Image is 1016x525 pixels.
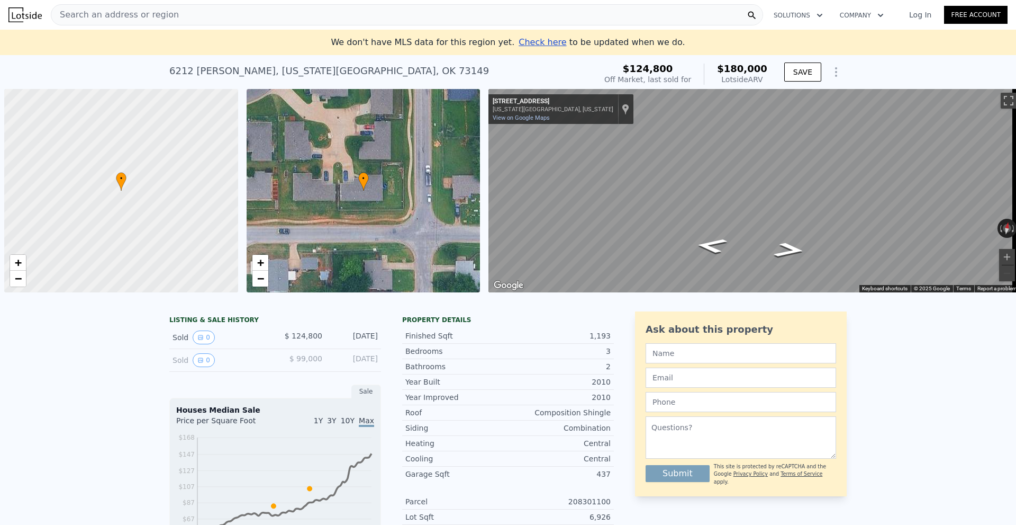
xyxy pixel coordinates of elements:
div: Property details [402,316,614,324]
div: Sale [351,385,381,398]
button: Show Options [825,61,847,83]
a: Show location on map [622,103,629,115]
div: 2 [508,361,611,372]
div: Ask about this property [646,322,836,337]
tspan: $87 [183,499,195,506]
a: Zoom in [252,255,268,271]
span: $ 99,000 [289,354,322,363]
path: Go East, SE 62nd St [760,239,819,262]
span: + [15,256,22,269]
div: Finished Sqft [405,331,508,341]
span: $ 124,800 [285,332,322,340]
input: Email [646,368,836,388]
span: © 2025 Google [914,286,950,291]
span: − [15,272,22,285]
span: $124,800 [623,63,673,74]
div: Lotside ARV [717,74,767,85]
a: Free Account [944,6,1008,24]
span: 10Y [341,416,355,425]
button: Rotate counterclockwise [997,219,1003,238]
div: 2010 [508,392,611,403]
div: 437 [508,469,611,479]
button: View historical data [193,331,215,344]
span: • [358,174,369,183]
div: This site is protected by reCAPTCHA and the Google and apply. [714,463,836,486]
div: Bathrooms [405,361,508,372]
div: [DATE] [331,353,378,367]
tspan: $67 [183,515,195,523]
a: Privacy Policy [733,471,768,477]
div: Siding [405,423,508,433]
button: View historical data [193,353,215,367]
button: Zoom in [999,249,1015,265]
a: Zoom in [10,255,26,271]
span: Max [359,416,374,427]
div: Sold [173,331,267,344]
img: Lotside [8,7,42,22]
div: Composition Shingle [508,407,611,418]
div: Houses Median Sale [176,405,374,415]
span: − [257,272,264,285]
span: • [116,174,126,183]
div: Cooling [405,453,508,464]
div: Price per Square Foot [176,415,275,432]
span: + [257,256,264,269]
a: Log In [896,10,944,20]
button: Company [831,6,892,25]
span: Search an address or region [51,8,179,21]
button: Submit [646,465,710,482]
span: 3Y [327,416,336,425]
input: Phone [646,392,836,412]
div: [DATE] [331,331,378,344]
img: Google [491,279,526,292]
button: Zoom out [999,265,1015,281]
div: Roof [405,407,508,418]
div: Year Built [405,377,508,387]
div: [STREET_ADDRESS] [493,97,613,106]
div: Central [508,438,611,449]
a: Zoom out [252,271,268,287]
button: Solutions [765,6,831,25]
div: Sold [173,353,267,367]
div: • [358,172,369,191]
div: We don't have MLS data for this region yet. [331,36,685,49]
button: SAVE [784,63,821,82]
span: Check here [519,37,566,47]
div: Garage Sqft [405,469,508,479]
div: Off Market, last sold for [604,74,691,85]
span: 1Y [314,416,323,425]
a: Terms (opens in new tab) [956,286,971,291]
tspan: $147 [178,451,195,458]
tspan: $127 [178,467,195,475]
div: to be updated when we do. [519,36,685,49]
div: 1,193 [508,331,611,341]
div: Combination [508,423,611,433]
div: Central [508,453,611,464]
a: Open this area in Google Maps (opens a new window) [491,279,526,292]
a: Terms of Service [781,471,822,477]
div: 2010 [508,377,611,387]
div: Year Improved [405,392,508,403]
div: • [116,172,126,191]
div: Bedrooms [405,346,508,357]
input: Name [646,343,836,363]
a: Zoom out [10,271,26,287]
span: $180,000 [717,63,767,74]
div: Parcel [405,496,508,507]
div: 3 [508,346,611,357]
tspan: $107 [178,483,195,491]
button: Keyboard shortcuts [862,285,908,292]
path: Go West, SE 62nd St [682,234,740,257]
div: [US_STATE][GEOGRAPHIC_DATA], [US_STATE] [493,106,613,113]
div: 6,926 [508,512,611,522]
tspan: $168 [178,434,195,441]
div: 6212 [PERSON_NAME] , [US_STATE][GEOGRAPHIC_DATA] , OK 73149 [169,64,489,78]
div: LISTING & SALE HISTORY [169,316,381,326]
div: Lot Sqft [405,512,508,522]
a: View on Google Maps [493,114,550,121]
button: Reset the view [1001,218,1012,238]
div: Heating [405,438,508,449]
div: 208301100 [508,496,611,507]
